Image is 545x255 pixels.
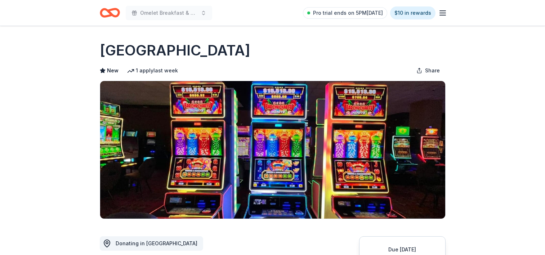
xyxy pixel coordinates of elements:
div: Due [DATE] [368,245,437,254]
a: $10 in rewards [390,6,435,19]
a: Pro trial ends on 5PM[DATE] [303,7,387,19]
a: Home [100,4,120,21]
span: Share [425,66,440,75]
div: 1 apply last week [127,66,178,75]
button: Share [411,63,446,78]
span: Omelet Breakfast & Silent Auction Fundraiser [140,9,198,17]
span: New [107,66,119,75]
h1: [GEOGRAPHIC_DATA] [100,40,250,61]
span: Pro trial ends on 5PM[DATE] [313,9,383,17]
button: Omelet Breakfast & Silent Auction Fundraiser [126,6,212,20]
span: Donating in [GEOGRAPHIC_DATA] [116,240,197,246]
img: Image for Prairie's Edge Casino Resort [100,81,445,219]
